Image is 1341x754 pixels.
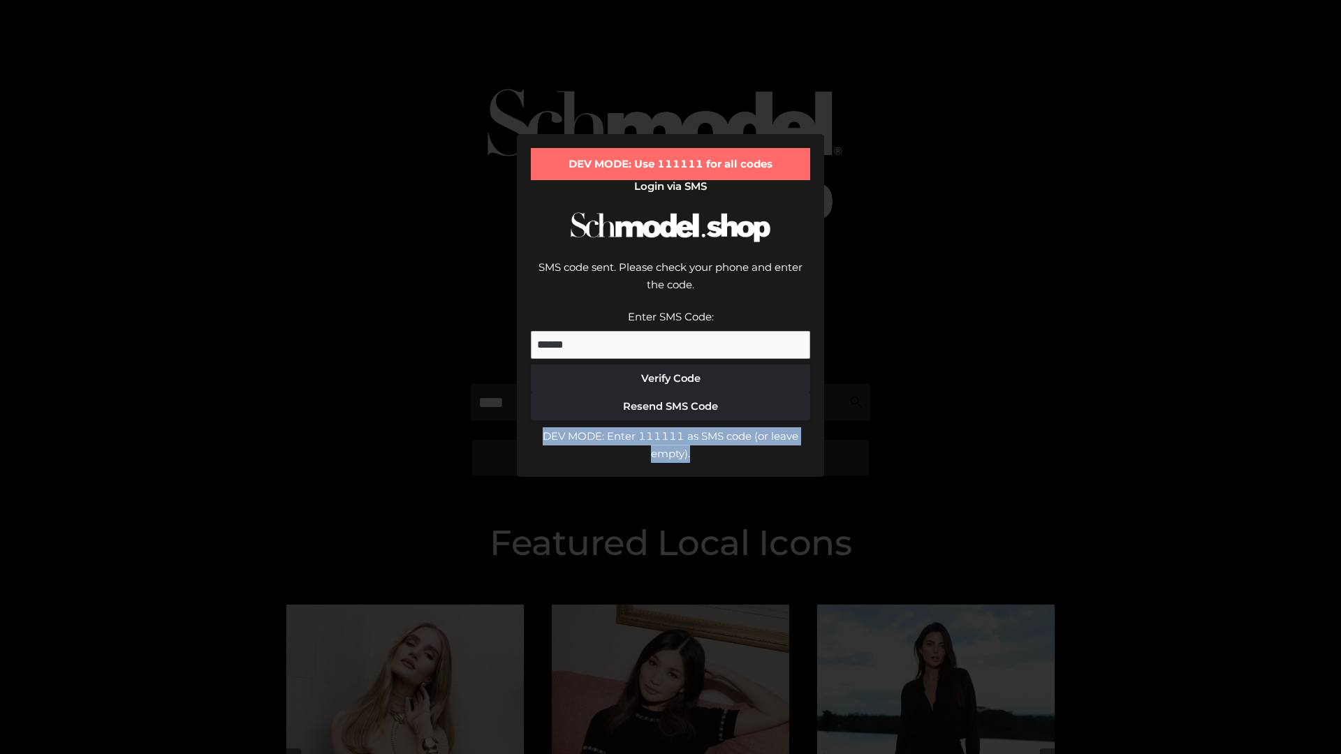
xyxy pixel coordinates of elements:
div: DEV MODE: Enter 111111 as SMS code (or leave empty). [531,427,810,463]
div: DEV MODE: Use 111111 for all codes [531,148,810,180]
label: Enter SMS Code: [628,310,714,323]
button: Verify Code [531,364,810,392]
h2: Login via SMS [531,180,810,193]
img: Schmodel Logo [566,200,775,255]
div: SMS code sent. Please check your phone and enter the code. [531,258,810,308]
button: Resend SMS Code [531,392,810,420]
